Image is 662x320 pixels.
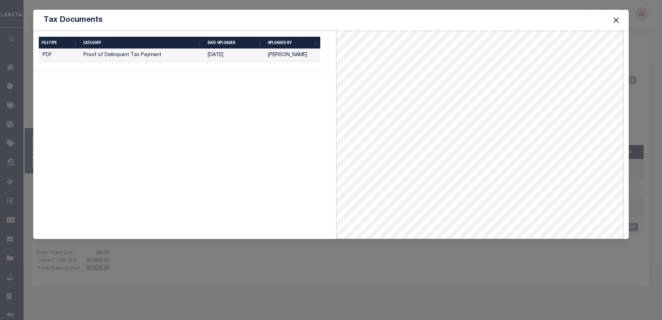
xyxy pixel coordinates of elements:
[81,37,205,49] th: CATEGORY: activate to sort column ascending
[39,49,81,62] td: .PDF
[81,49,205,62] td: Proof of Delinquent Tax Payment
[205,37,265,49] th: Date Uploaded: activate to sort column ascending
[39,37,81,49] th: FileType: activate to sort column ascending
[205,49,265,62] td: [DATE]
[265,37,321,49] th: Uploaded By: activate to sort column ascending
[265,49,321,62] td: [PERSON_NAME]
